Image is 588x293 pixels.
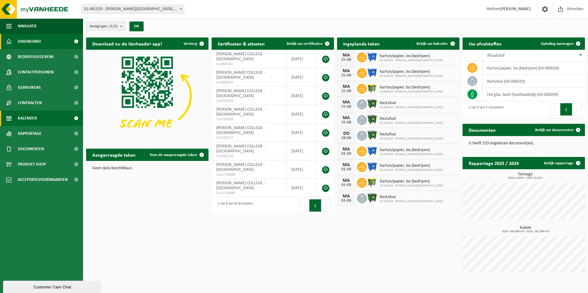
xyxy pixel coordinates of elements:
[340,100,352,105] div: MA
[216,144,265,154] span: [PERSON_NAME] COLLEGE - [GEOGRAPHIC_DATA]
[340,53,352,58] div: MA
[18,34,41,49] span: Dashboard
[86,37,168,49] h2: Download nu de Vanheede+ app!
[92,166,202,170] p: Geen data beschikbaar.
[483,75,585,88] td: restafval (04-000029)
[463,124,502,136] h2: Documenten
[380,163,443,168] span: Karton/papier, los (bedrijven)
[466,230,585,233] span: 2024: 265,940 m3 - 2025: 182,300 m3
[3,279,103,293] iframe: chat widget
[18,126,42,141] span: Rapportage
[179,37,208,50] button: Verberg
[216,52,265,61] span: [PERSON_NAME] COLLEGE - [GEOGRAPHIC_DATA]
[337,37,386,49] h2: Ingeplande taken
[340,152,352,156] div: 01-09
[216,154,282,159] span: VLA702178
[216,126,265,135] span: [PERSON_NAME] COLLEGE - [GEOGRAPHIC_DATA]
[212,37,271,49] h2: Certificaten & attesten
[216,80,282,85] span: VLA904142
[367,161,377,172] img: WB-1100-HPE-BE-01
[380,200,443,203] span: 01-081529 - [PERSON_NAME][GEOGRAPHIC_DATA]
[535,128,574,132] span: Bekijk uw documenten
[340,199,352,203] div: 01-09
[287,160,316,179] td: [DATE]
[18,80,41,95] span: Gebruikers
[530,124,584,136] a: Bekijk uw documenten
[367,177,377,187] img: WB-1100-HPE-GN-50
[380,195,443,200] span: Restafval
[367,83,377,93] img: WB-1100-HPE-GN-50
[367,146,377,156] img: WB-1100-HPE-BE-01
[380,121,443,125] span: 02-012625 - [PERSON_NAME][GEOGRAPHIC_DATA]
[215,199,253,212] div: 1 tot 8 van 8 resultaten
[340,105,352,109] div: 25-08
[560,103,572,115] button: 1
[541,42,574,46] span: Ophaling aanvragen
[466,103,504,116] div: 1 tot 3 van 3 resultaten
[18,64,54,80] span: Contactpersonen
[466,177,585,180] span: 2024: 0,505 t - 2025: 0,325 t
[81,5,184,14] span: 01-081529 - LEONARDO COLLEGE - DENDERLEEUW
[321,199,331,212] button: Next
[340,73,352,78] div: 25-08
[149,153,197,157] span: Toon de aangevraagde taken
[380,184,443,188] span: 10-663148 - [PERSON_NAME][GEOGRAPHIC_DATA]
[483,61,585,75] td: karton/papier, los (bedrijven) (04-000026)
[216,172,282,177] span: VLA1710098
[86,50,209,142] img: Download de VHEPlus App
[416,42,448,46] span: Bekijk uw kalender
[287,105,316,123] td: [DATE]
[380,85,443,90] span: Karton/papier, los (bedrijven)
[380,106,443,109] span: 01-081529 - [PERSON_NAME][GEOGRAPHIC_DATA]
[367,193,377,203] img: WB-1100-HPE-GN-04
[216,191,282,196] span: VLA1710099
[18,95,42,111] span: Contracten
[340,131,352,136] div: DO
[18,157,46,172] span: Product Shop
[340,178,352,183] div: MA
[367,52,377,62] img: WB-1100-HPE-BE-01
[380,101,443,106] span: Restafval
[340,58,352,62] div: 25-08
[184,42,197,46] span: Verberg
[380,148,443,153] span: Karton/papier, los (bedrijven)
[287,42,323,46] span: Bekijk uw certificaten
[380,137,443,141] span: 02-012625 - [PERSON_NAME][GEOGRAPHIC_DATA]
[18,18,37,34] span: Navigatie
[380,74,443,78] span: 02-012625 - [PERSON_NAME][GEOGRAPHIC_DATA]
[380,59,443,62] span: 01-081529 - [PERSON_NAME][GEOGRAPHIC_DATA]
[86,21,126,31] button: Vestigingen(3/3)
[287,68,316,87] td: [DATE]
[287,179,316,197] td: [DATE]
[287,123,316,142] td: [DATE]
[216,99,282,104] span: VLA707038
[216,162,265,172] span: [PERSON_NAME] COLLEGE - [GEOGRAPHIC_DATA]
[340,120,352,125] div: 25-08
[380,54,443,59] span: Karton/papier, los (bedrijven)
[340,115,352,120] div: MA
[380,69,443,74] span: Karton/papier, los (bedrijven)
[483,88,585,101] td: hol glas, bont (huishoudelijk) (04-000209)
[380,168,443,172] span: 02-012625 - [PERSON_NAME][GEOGRAPHIC_DATA]
[536,37,584,50] a: Ophaling aanvragen
[89,22,117,31] span: Vestigingen
[287,87,316,105] td: [DATE]
[86,149,142,161] h2: Aangevraagde taken
[18,49,54,64] span: Bedrijfsgegevens
[287,50,316,68] td: [DATE]
[309,199,321,212] button: 1
[340,167,352,172] div: 01-09
[18,172,68,187] span: Acceptatievoorwaarden
[367,67,377,78] img: WB-1100-HPE-BE-01
[340,147,352,152] div: MA
[367,114,377,125] img: WB-1100-HPE-GN-04
[340,194,352,199] div: MA
[129,21,144,31] button: OK
[18,111,37,126] span: Kalender
[216,89,265,98] span: [PERSON_NAME] COLLEGE - [GEOGRAPHIC_DATA]
[300,199,309,212] button: Previous
[340,183,352,187] div: 01-09
[380,179,443,184] span: Karton/papier, los (bedrijven)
